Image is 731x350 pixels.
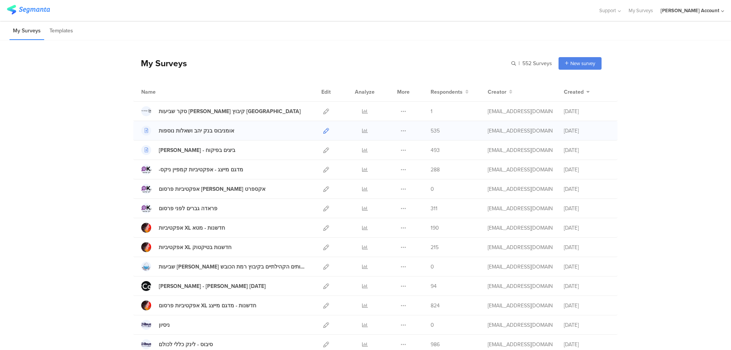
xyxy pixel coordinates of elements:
div: -מדגם מייצג - אפקטיביות קמפיין ניקס [159,166,243,174]
div: miri@miridikman.co.il [488,185,552,193]
span: 552 Surveys [522,59,552,67]
div: [DATE] [564,185,610,193]
span: 535 [431,127,440,135]
div: ניסיון [159,321,170,329]
div: [DATE] [564,340,610,348]
div: miri@miridikman.co.il [488,205,552,213]
div: [DATE] [564,205,610,213]
div: פראדה גברים לפני פרסום [159,205,217,213]
span: Respondents [431,88,463,96]
div: [PERSON_NAME] Account [661,7,719,14]
div: אפקטיביות פרסום XL חדשנות - מדגם מייצג [159,302,256,310]
div: [DATE] [564,243,610,251]
a: פראדה גברים לפני פרסום [141,203,217,213]
div: אפקטיביות XL חדשנות בטיקטוק [159,243,231,251]
div: אומניבוס בנק יהב ושאלות נוספות [159,127,234,135]
a: שביעות [PERSON_NAME] מהשירותים הקהילתיים בקיבוץ רמת הכובש [141,262,306,272]
div: Analyze [353,82,376,101]
div: [DATE] [564,282,610,290]
div: אפקטיביות XL חדשנות - מטא [159,224,225,232]
span: 986 [431,340,440,348]
a: -מדגם מייצג - אפקטיביות קמפיין ניקס [141,165,243,174]
span: 0 [431,263,434,271]
div: More [395,82,412,101]
span: 0 [431,321,434,329]
li: My Surveys [10,22,44,40]
button: Created [564,88,590,96]
div: miri@miridikman.co.il [488,243,552,251]
li: Templates [46,22,77,40]
div: miri@miridikman.co.il [488,107,552,115]
div: [DATE] [564,321,610,329]
a: [PERSON_NAME] - ביצים בפיקוח [141,145,235,155]
span: 311 [431,205,437,213]
button: Creator [488,88,512,96]
a: ניסיון [141,320,170,330]
div: miri@miridikman.co.il [488,127,552,135]
div: [DATE] [564,224,610,232]
div: אסף פינק - ביצים בפיקוח [159,146,235,154]
span: 1 [431,107,433,115]
span: | [517,59,521,67]
span: Created [564,88,584,96]
div: [DATE] [564,166,610,174]
div: miri@miridikman.co.il [488,340,552,348]
div: סיבוס - לינק כללי לכולם [159,340,213,348]
div: Edit [318,82,334,101]
div: [DATE] [564,146,610,154]
a: אפקטיביות פרסום [PERSON_NAME] אקספרט [141,184,265,194]
div: Name [141,88,187,96]
a: [PERSON_NAME] - [PERSON_NAME] [DATE] [141,281,266,291]
div: שביעות רצון מהשירותים הקהילתיים בקיבוץ רמת הכובש [159,263,306,271]
button: Respondents [431,88,469,96]
a: אומניבוס בנק יהב ושאלות נוספות [141,126,234,136]
div: miri@miridikman.co.il [488,302,552,310]
div: [DATE] [564,127,610,135]
div: miri@miridikman.co.il [488,166,552,174]
a: אפקטיביות פרסום XL חדשנות - מדגם מייצג [141,300,256,310]
div: miri@miridikman.co.il [488,263,552,271]
a: אפקטיביות XL חדשנות בטיקטוק [141,242,231,252]
span: 824 [431,302,440,310]
span: 0 [431,185,434,193]
div: miri@miridikman.co.il [488,321,552,329]
span: 493 [431,146,440,154]
div: miri@miridikman.co.il [488,146,552,154]
div: סקר שביעות רצון קיבוץ כנרת [159,107,301,115]
div: My Surveys [133,57,187,70]
a: סיבוס - לינק כללי לכולם [141,339,213,349]
span: Support [599,7,616,14]
span: 190 [431,224,439,232]
span: Creator [488,88,506,96]
div: miri@miridikman.co.il [488,282,552,290]
span: 215 [431,243,439,251]
a: אפקטיביות XL חדשנות - מטא [141,223,225,233]
span: 94 [431,282,437,290]
div: אפקטיביות פרסום מן אקספרט [159,185,265,193]
img: segmanta logo [7,5,50,14]
span: 288 [431,166,440,174]
div: miri@miridikman.co.il [488,224,552,232]
a: סקר שביעות [PERSON_NAME] קיבוץ [GEOGRAPHIC_DATA] [141,106,301,116]
span: New survey [570,60,595,67]
div: [DATE] [564,263,610,271]
div: [DATE] [564,302,610,310]
div: [DATE] [564,107,610,115]
div: סקר מקאן - גל 7 ספטמבר 25 [159,282,266,290]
